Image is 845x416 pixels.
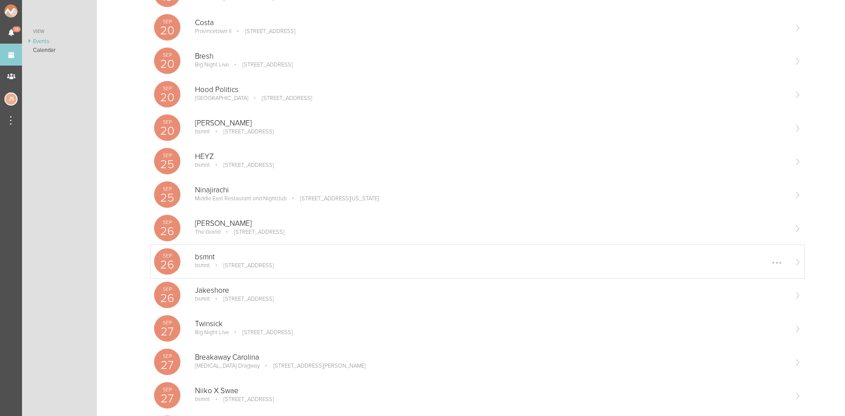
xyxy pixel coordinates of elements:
[195,295,210,302] p: bsmnt
[195,28,231,35] p: Provincetown II
[195,95,248,102] p: [GEOGRAPHIC_DATA]
[211,162,274,169] p: [STREET_ADDRESS]
[154,192,180,204] p: 25
[222,228,284,236] p: [STREET_ADDRESS]
[154,287,180,292] p: Sep
[195,119,787,128] p: [PERSON_NAME]
[12,26,21,32] span: 18
[195,396,210,403] p: bsmnt
[195,320,787,328] p: Twinsick
[250,95,312,102] p: [STREET_ADDRESS]
[154,153,180,158] p: Sep
[195,85,787,94] p: Hood Politics
[195,152,787,161] p: HEYZ
[195,362,260,369] p: [MEDICAL_DATA] Dragway
[22,46,97,55] a: Calendar
[195,186,787,195] p: Ninajirachi
[154,253,180,258] p: Sep
[154,320,180,325] p: Sep
[233,28,295,35] p: [STREET_ADDRESS]
[195,286,787,295] p: Jakeshore
[211,128,274,135] p: [STREET_ADDRESS]
[154,119,180,125] p: Sep
[195,219,787,228] p: [PERSON_NAME]
[195,228,220,236] p: The Grand
[195,329,229,336] p: Big Night Live
[195,18,787,27] p: Costa
[211,396,274,403] p: [STREET_ADDRESS]
[4,92,18,106] div: Jessica Smith
[4,4,54,18] img: NOMAD
[154,186,180,191] p: Sep
[261,362,366,369] p: [STREET_ADDRESS][PERSON_NAME]
[154,353,180,359] p: Sep
[195,128,210,135] p: bsmnt
[154,220,180,225] p: Sep
[154,158,180,170] p: 25
[154,52,180,58] p: Sep
[154,86,180,91] p: Sep
[22,26,97,37] a: View
[154,292,180,304] p: 26
[154,393,180,405] p: 27
[195,387,787,395] p: Niiko X Swae
[154,92,180,103] p: 20
[211,295,274,302] p: [STREET_ADDRESS]
[154,359,180,371] p: 27
[154,58,180,70] p: 20
[288,195,379,202] p: [STREET_ADDRESS][US_STATE]
[195,262,210,269] p: bsmnt
[195,353,787,362] p: Breakaway Carolina
[230,329,293,336] p: [STREET_ADDRESS]
[154,326,180,338] p: 27
[154,225,180,237] p: 26
[195,162,210,169] p: bsmnt
[230,61,293,68] p: [STREET_ADDRESS]
[154,387,180,392] p: Sep
[22,37,97,46] a: Events
[211,262,274,269] p: [STREET_ADDRESS]
[195,61,229,68] p: Big Night Live
[195,253,787,261] p: bsmnt
[154,125,180,137] p: 20
[195,52,787,61] p: Bresh
[195,195,287,202] p: Middle East Restaurant and Nightclub
[154,259,180,271] p: 26
[154,25,180,37] p: 20
[154,19,180,24] p: Sep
